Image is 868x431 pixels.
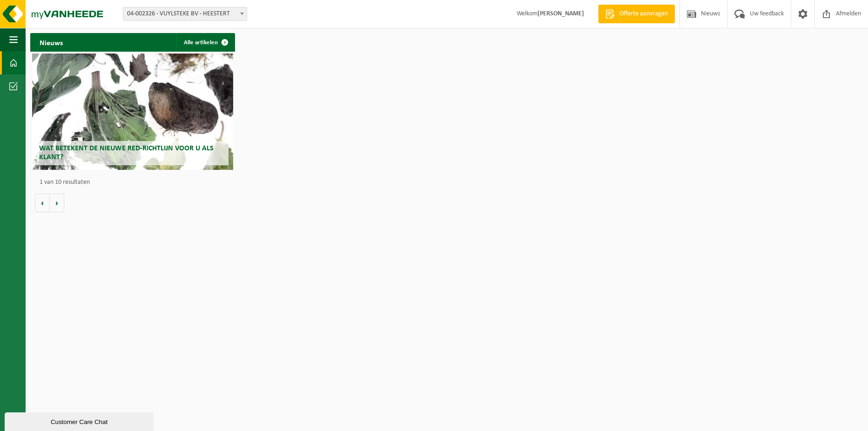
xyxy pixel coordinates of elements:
[598,5,675,23] a: Offerte aanvragen
[123,7,247,20] span: 04-002326 - VUYLSTEKE BV - HEESTERT
[39,145,214,161] span: Wat betekent de nieuwe RED-richtlijn voor u als klant?
[30,33,72,51] h2: Nieuws
[538,10,584,17] strong: [PERSON_NAME]
[50,194,64,212] button: Volgende
[40,179,230,186] p: 1 van 10 resultaten
[123,7,247,21] span: 04-002326 - VUYLSTEKE BV - HEESTERT
[617,9,670,19] span: Offerte aanvragen
[5,411,155,431] iframe: chat widget
[32,54,233,170] a: Wat betekent de nieuwe RED-richtlijn voor u als klant?
[35,194,50,212] button: Vorige
[176,33,234,52] a: Alle artikelen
